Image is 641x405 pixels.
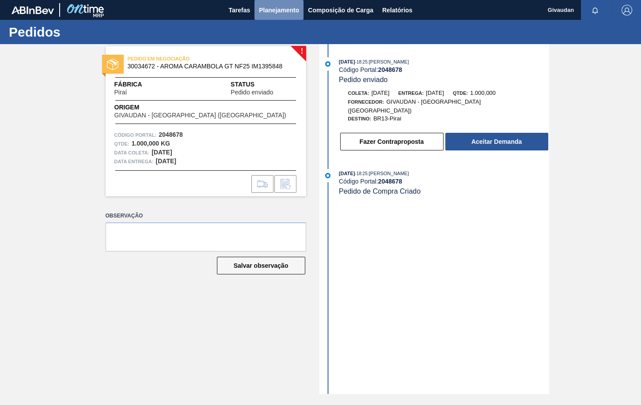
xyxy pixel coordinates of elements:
div: Código Portal: [339,178,549,185]
div: Informar alteração no pedido [274,175,296,193]
img: atual [325,173,330,178]
button: Notificações [581,4,609,16]
label: Observação [106,210,306,222]
span: [DATE] [339,171,355,176]
span: Destino: [348,116,372,121]
span: Qtde : [114,139,129,148]
button: Fazer Contraproposta [340,133,444,150]
strong: [DATE] [156,157,176,165]
span: Coleta: [348,90,369,96]
strong: 2048678 [159,131,183,138]
span: 1.000,000 [470,90,496,96]
span: Pedido enviado [231,89,273,96]
img: TNhmsLtSVTkK8tSr43FrP2fwEKptu5GPRR3wAAAABJRU5ErkJggg== [11,6,54,14]
span: - 18:25 [355,171,368,176]
div: Código Portal: [339,66,549,73]
strong: 2048678 [378,66,402,73]
button: Salvar observação [217,257,305,274]
span: 30034672 - AROMA CARAMBOLA GT NF25 IM1395848 [128,63,288,70]
span: Fornecedor: [348,99,384,105]
span: : [PERSON_NAME] [368,171,409,176]
span: Código Portal: [114,131,157,139]
span: : [PERSON_NAME] [368,59,409,64]
span: Origem [114,103,297,112]
strong: 2048678 [378,178,402,185]
span: Fábrica [114,80,155,89]
span: Composição de Carga [308,5,373,15]
span: [DATE] [426,90,444,96]
span: [DATE] [339,59,355,64]
img: status [107,59,118,70]
span: Data coleta: [114,148,150,157]
button: Aceitar Demanda [445,133,548,150]
span: Relatórios [382,5,412,15]
span: Piraí [114,89,127,96]
strong: 1.000,000 KG [132,140,170,147]
img: Logout [622,5,632,15]
span: Data entrega: [114,157,154,166]
span: GIVAUDAN - [GEOGRAPHIC_DATA] ([GEOGRAPHIC_DATA]) [114,112,286,119]
span: Tarefas [228,5,250,15]
span: GIVAUDAN - [GEOGRAPHIC_DATA] ([GEOGRAPHIC_DATA]) [348,98,481,114]
span: [DATE] [372,90,390,96]
strong: [DATE] [152,149,172,156]
span: PEDIDO EM NEGOCIAÇÃO [128,54,251,63]
h1: Pedidos [9,27,166,37]
span: Status [231,80,297,89]
span: - 18:25 [355,60,368,64]
span: BR13-Piraí [373,115,402,122]
span: Pedido enviado [339,76,387,83]
span: Qtde: [453,90,468,96]
div: Ir para Composição de Carga [251,175,273,193]
span: Pedido de Compra Criado [339,187,421,195]
span: Planejamento [259,5,299,15]
img: atual [325,61,330,67]
span: Entrega: [398,90,424,96]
